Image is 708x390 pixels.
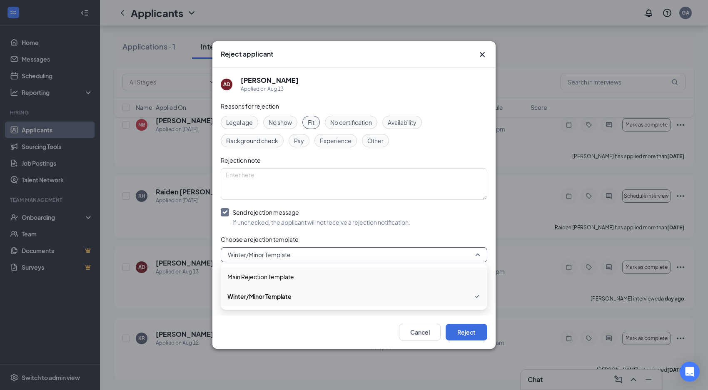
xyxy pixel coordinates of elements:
[221,236,299,243] span: Choose a rejection template
[241,85,299,93] div: Applied on Aug 13
[477,50,487,60] button: Close
[227,292,292,301] span: Winter/Minor Template
[223,81,230,88] div: AD
[294,136,304,145] span: Pay
[226,136,278,145] span: Background check
[680,362,700,382] div: Open Intercom Messenger
[221,266,354,272] span: Can't find the template you need? Create a new one .
[308,118,314,127] span: Fit
[241,76,299,85] h5: [PERSON_NAME]
[227,272,294,281] span: Main Rejection Template
[446,324,487,340] button: Reject
[367,136,384,145] span: Other
[221,102,279,110] span: Reasons for rejection
[320,136,352,145] span: Experience
[228,248,291,261] span: Winter/Minor Template
[399,324,441,340] button: Cancel
[221,50,273,59] h3: Reject applicant
[269,118,292,127] span: No show
[221,156,261,164] span: Rejection note
[474,291,481,301] svg: Checkmark
[388,118,416,127] span: Availability
[226,118,253,127] span: Legal age
[330,118,372,127] span: No certification
[477,50,487,60] svg: Cross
